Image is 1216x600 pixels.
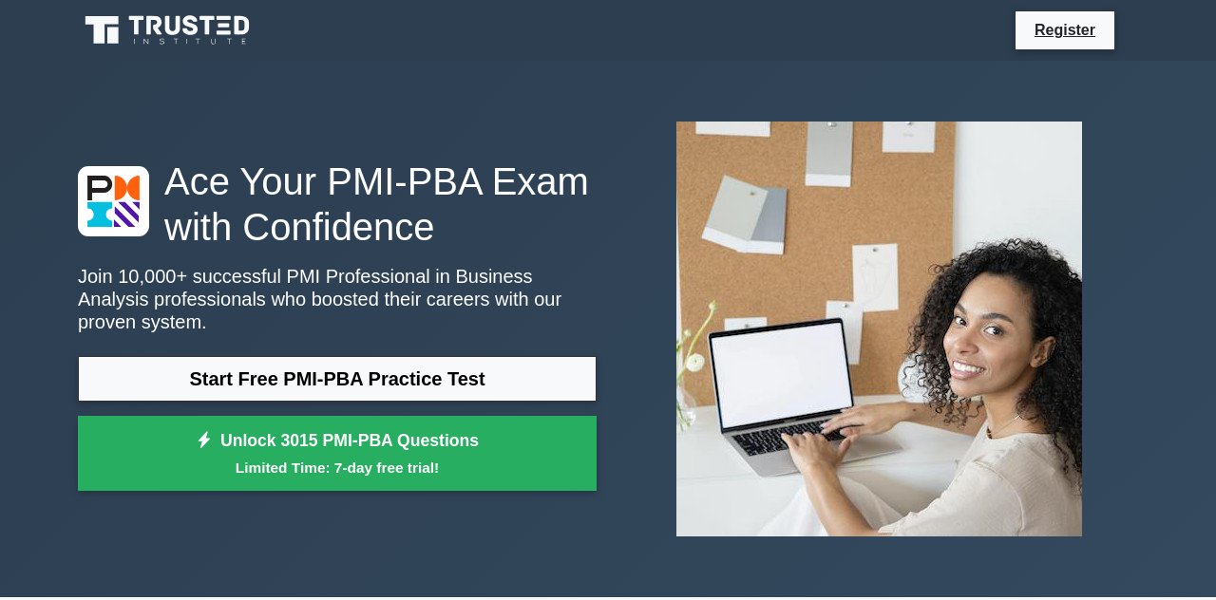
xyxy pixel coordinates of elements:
a: Unlock 3015 PMI-PBA QuestionsLimited Time: 7-day free trial! [78,416,597,492]
a: Register [1023,18,1107,42]
a: Start Free PMI-PBA Practice Test [78,356,597,402]
p: Join 10,000+ successful PMI Professional in Business Analysis professionals who boosted their car... [78,265,597,333]
h1: Ace Your PMI-PBA Exam with Confidence [78,159,597,250]
small: Limited Time: 7-day free trial! [102,457,573,478]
